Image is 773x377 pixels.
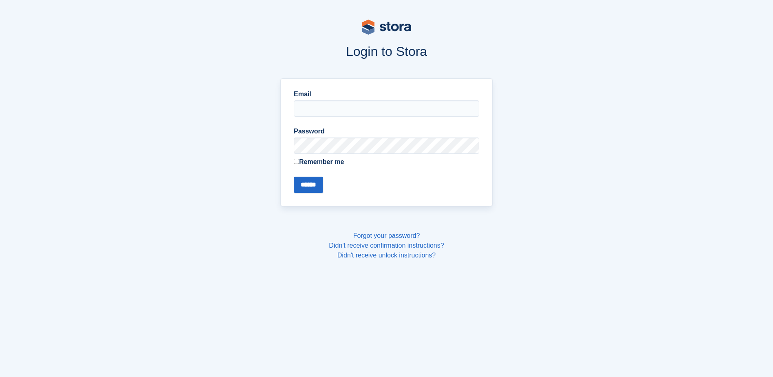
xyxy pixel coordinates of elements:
[329,242,444,249] a: Didn't receive confirmation instructions?
[294,157,479,167] label: Remember me
[353,232,420,239] a: Forgot your password?
[337,252,436,259] a: Didn't receive unlock instructions?
[294,126,479,136] label: Password
[294,159,299,164] input: Remember me
[362,20,411,35] img: stora-logo-53a41332b3708ae10de48c4981b4e9114cc0af31d8433b30ea865607fb682f29.svg
[294,89,479,99] label: Email
[125,44,648,59] h1: Login to Stora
